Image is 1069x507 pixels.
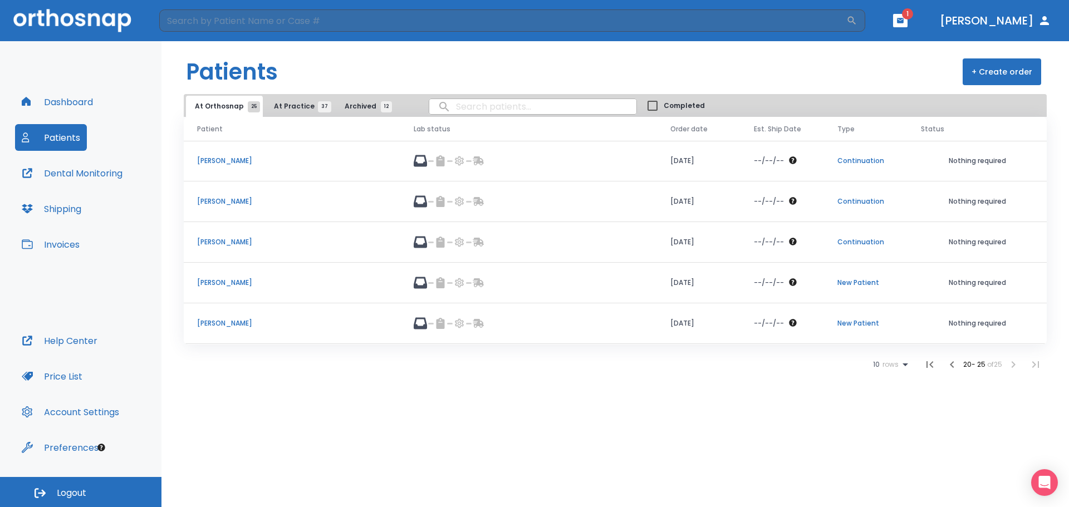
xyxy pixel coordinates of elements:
span: of 25 [987,360,1002,369]
p: Continuation [837,196,894,206]
span: Status [921,124,944,134]
button: Help Center [15,327,104,354]
span: 37 [318,101,331,112]
span: At Practice [274,101,325,111]
p: Continuation [837,237,894,247]
p: Nothing required [921,278,1033,288]
span: At Orthosnap [195,101,254,111]
p: Nothing required [921,156,1033,166]
input: search [429,96,636,117]
button: Price List [15,363,89,390]
button: Dashboard [15,88,100,115]
p: --/--/-- [754,318,784,328]
div: Open Intercom Messenger [1031,469,1058,496]
p: --/--/-- [754,278,784,288]
button: + Create order [963,58,1041,85]
span: 1 [902,8,913,19]
div: The date will be available after approving treatment plan [754,237,811,247]
td: [DATE] [657,263,741,303]
span: Est. Ship Date [754,124,801,134]
p: Nothing required [921,196,1033,206]
td: [DATE] [657,303,741,344]
p: [PERSON_NAME] [197,156,387,166]
span: 20 - 25 [963,360,987,369]
button: Shipping [15,195,88,222]
td: [DATE] [657,181,741,222]
span: Order date [670,124,708,134]
img: Orthosnap [13,9,131,32]
p: --/--/-- [754,237,784,247]
span: 25 [248,101,260,112]
div: Tooltip anchor [96,442,106,452]
span: Logout [57,487,86,499]
p: Nothing required [921,318,1033,328]
div: The date will be available after approving treatment plan [754,278,811,288]
button: Preferences [15,434,105,461]
div: The date will be available after approving treatment plan [754,196,811,206]
p: [PERSON_NAME] [197,278,387,288]
span: rows [880,361,899,368]
p: [PERSON_NAME] [197,196,387,206]
span: Patient [197,124,223,134]
td: [DATE] [657,141,741,181]
h1: Patients [186,55,278,88]
button: Account Settings [15,398,126,425]
div: tabs [186,96,398,117]
div: The date will be available after approving treatment plan [754,156,811,166]
span: Completed [664,101,705,111]
span: Archived [345,101,386,111]
button: [PERSON_NAME] [935,11,1056,31]
p: Nothing required [921,237,1033,247]
span: 12 [381,101,392,112]
span: 10 [873,361,880,368]
p: [PERSON_NAME] [197,237,387,247]
p: Continuation [837,156,894,166]
button: Invoices [15,231,86,258]
p: --/--/-- [754,196,784,206]
span: Lab status [414,124,450,134]
td: [DATE] [657,222,741,263]
span: Type [837,124,855,134]
p: New Patient [837,278,894,288]
p: [PERSON_NAME] [197,318,387,328]
div: The date will be available after approving treatment plan [754,318,811,328]
button: Dental Monitoring [15,160,129,186]
p: New Patient [837,318,894,328]
button: Patients [15,124,87,151]
p: --/--/-- [754,156,784,166]
input: Search by Patient Name or Case # [159,9,846,32]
